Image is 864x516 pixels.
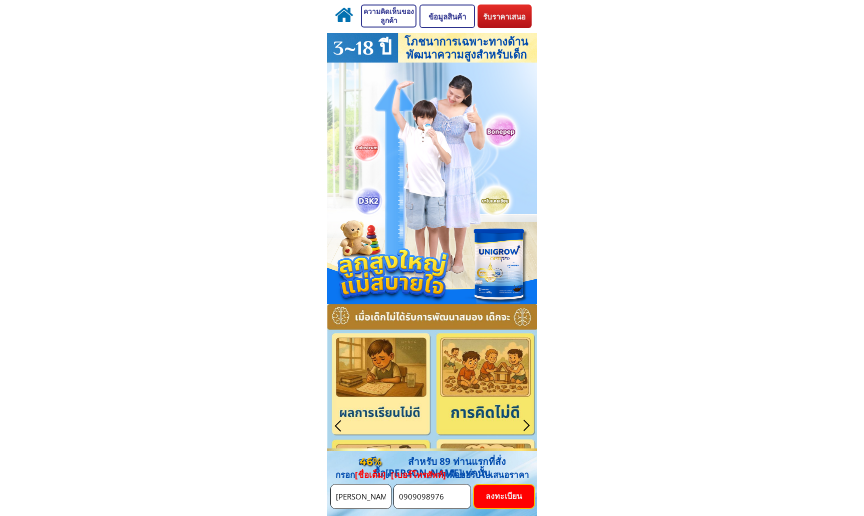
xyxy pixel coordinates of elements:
[395,35,537,61] h3: โภชนาการเฉพาะทางด้านพัฒนาความสูงสำหรับเด็ก
[391,469,446,480] span: [เบอร์โทรศัพท์]
[355,469,386,480] span: [ชื่อเต็ม]
[396,484,468,508] input: หมายเลขโทรศัพท์ *
[323,36,401,60] h3: 3~18 ปี
[317,470,548,480] div: กรอก + เพื่อขอรับใบเสนอราคา
[327,456,537,479] div: ลดถึง สำหรับ 89 ท่านแรกที่สั่งซื้อ[PERSON_NAME]เท่านั้น
[420,6,474,27] p: ข้อมูลสินค้า
[333,484,388,508] input: ชื่อเต็ม *
[475,4,534,30] p: รับราคาเสนอ
[354,455,387,467] div: 46%
[362,6,415,27] p: ความคิดเห็นของลูกค้า
[474,485,534,508] p: ลงทะเบียน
